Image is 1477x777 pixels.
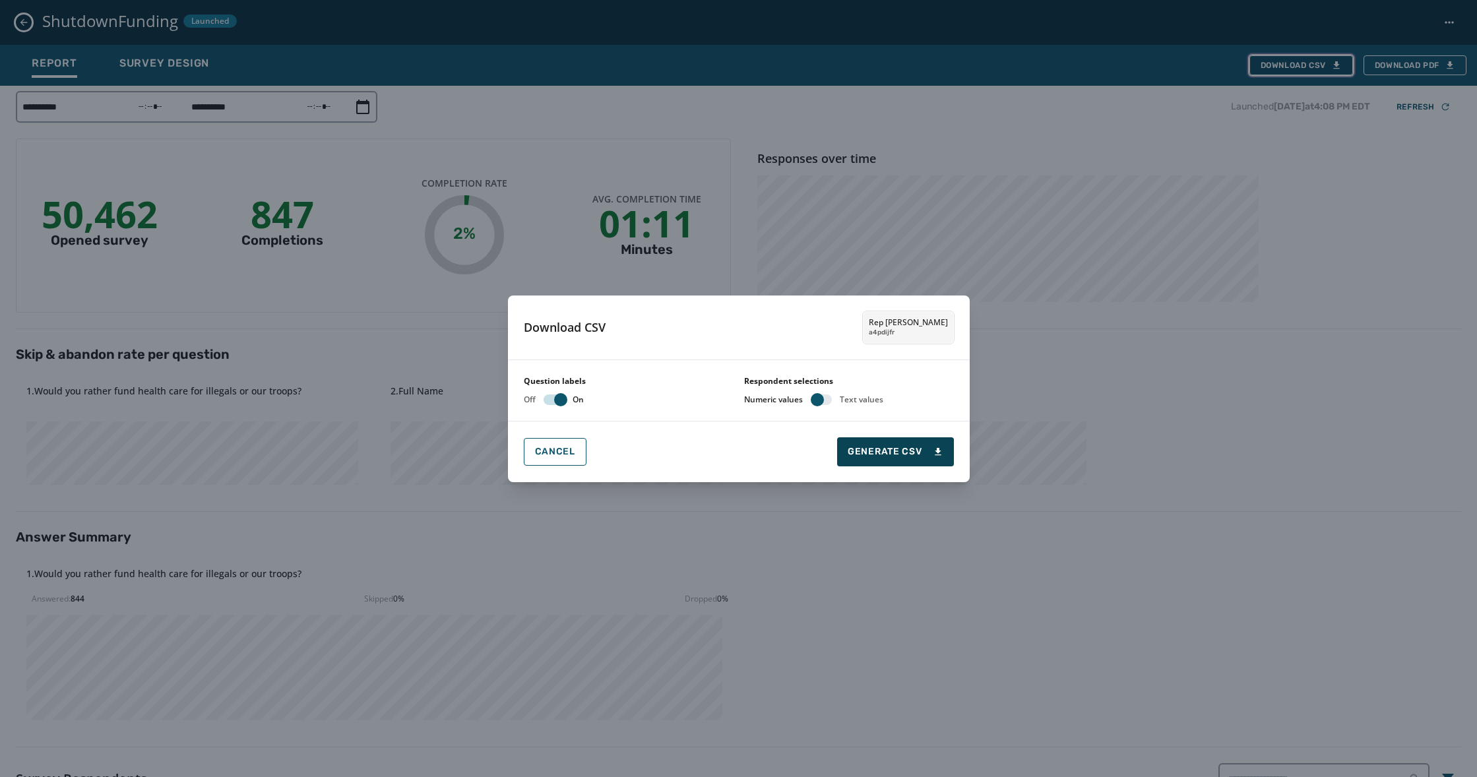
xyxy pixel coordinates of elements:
[744,394,803,405] span: Numeric values
[869,317,948,328] p: Rep [PERSON_NAME]
[840,394,883,405] span: Text values
[848,445,943,458] span: Generate CSV
[524,376,734,387] label: Question labels
[11,11,447,22] body: Rich Text Area
[524,318,606,336] h3: Download CSV
[744,376,954,387] label: Respondent selections
[524,438,586,466] button: Cancel
[524,394,536,405] span: Off
[535,447,575,457] span: Cancel
[837,437,953,466] button: Generate CSV
[573,394,584,405] span: On
[869,328,895,338] p: a4pdijfr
